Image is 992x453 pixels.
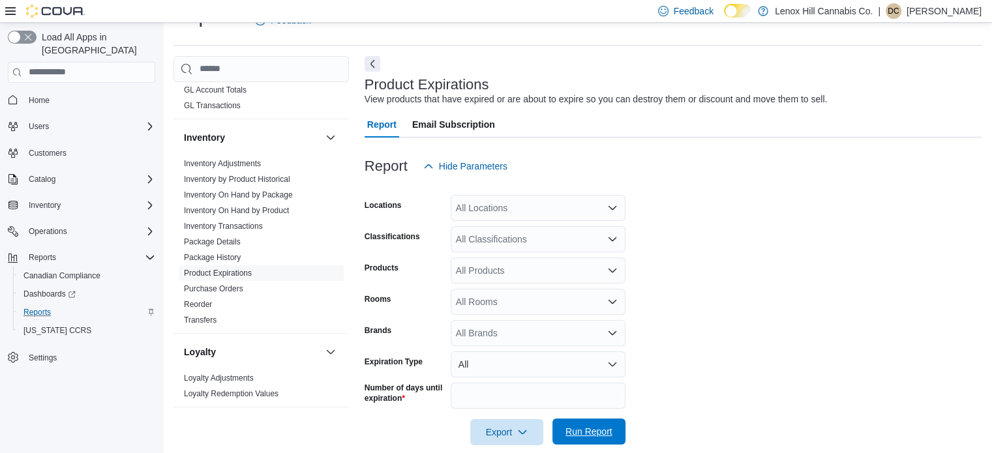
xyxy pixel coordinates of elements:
[565,425,612,438] span: Run Report
[29,226,67,237] span: Operations
[674,5,714,18] span: Feedback
[184,419,205,432] h3: OCM
[13,285,160,303] a: Dashboards
[418,153,513,179] button: Hide Parameters
[23,145,155,161] span: Customers
[23,325,91,336] span: [US_STATE] CCRS
[365,325,391,336] label: Brands
[23,145,72,161] a: Customers
[184,300,212,309] a: Reorder
[184,237,241,247] span: Package Details
[29,353,57,363] span: Settings
[724,4,751,18] input: Dark Mode
[886,3,901,19] div: Dominick Cuffaro
[184,237,241,246] a: Package Details
[365,294,391,304] label: Rooms
[18,268,106,284] a: Canadian Compliance
[607,328,618,338] button: Open list of options
[184,100,241,111] span: GL Transactions
[23,171,61,187] button: Catalog
[775,3,873,19] p: Lenox Hill Cannabis Co.
[29,95,50,106] span: Home
[29,252,56,263] span: Reports
[23,197,155,213] span: Inventory
[13,267,160,285] button: Canadian Compliance
[23,224,155,239] span: Operations
[29,200,61,211] span: Inventory
[23,289,76,299] span: Dashboards
[23,119,155,134] span: Users
[184,345,320,358] button: Loyalty
[184,174,290,184] span: Inventory by Product Historical
[184,158,261,169] span: Inventory Adjustments
[184,205,289,216] span: Inventory On Hand by Product
[365,263,398,273] label: Products
[184,252,241,263] span: Package History
[184,373,254,383] a: Loyalty Adjustments
[184,101,241,110] a: GL Transactions
[365,200,402,211] label: Locations
[23,197,66,213] button: Inventory
[365,383,445,403] label: Number of days until expiration
[23,250,61,265] button: Reports
[3,170,160,188] button: Catalog
[37,31,155,57] span: Load All Apps in [GEOGRAPHIC_DATA]
[3,222,160,241] button: Operations
[173,156,349,333] div: Inventory
[184,221,263,231] span: Inventory Transactions
[184,345,216,358] h3: Loyalty
[13,303,160,321] button: Reports
[23,224,72,239] button: Operations
[412,111,495,138] span: Email Subscription
[323,418,338,433] button: OCM
[184,253,241,262] a: Package History
[184,222,263,231] a: Inventory Transactions
[184,131,225,144] h3: Inventory
[29,148,67,158] span: Customers
[3,248,160,267] button: Reports
[184,299,212,310] span: Reorder
[184,284,243,294] span: Purchase Orders
[184,190,293,199] a: Inventory On Hand by Package
[18,304,56,320] a: Reports
[184,373,254,383] span: Loyalty Adjustments
[18,268,155,284] span: Canadian Compliance
[365,93,827,106] div: View products that have expired or are about to expire so you can destroy them or discount and mo...
[184,269,252,278] a: Product Expirations
[365,77,489,93] h3: Product Expirations
[3,196,160,214] button: Inventory
[29,121,49,132] span: Users
[18,286,81,302] a: Dashboards
[607,297,618,307] button: Open list of options
[23,350,62,366] a: Settings
[184,388,278,399] span: Loyalty Redemption Values
[29,174,55,184] span: Catalog
[323,130,338,145] button: Inventory
[3,117,160,136] button: Users
[365,56,380,72] button: Next
[552,418,625,445] button: Run Report
[607,234,618,244] button: Open list of options
[23,93,55,108] a: Home
[184,419,320,432] button: OCM
[184,284,243,293] a: Purchase Orders
[184,175,290,184] a: Inventory by Product Historical
[26,5,85,18] img: Cova
[184,389,278,398] a: Loyalty Redemption Values
[470,419,543,445] button: Export
[184,85,247,95] a: GL Account Totals
[184,315,217,325] span: Transfers
[18,323,155,338] span: Washington CCRS
[365,357,423,367] label: Expiration Type
[184,206,289,215] a: Inventory On Hand by Product
[184,315,217,325] a: Transfers
[13,321,160,340] button: [US_STATE] CCRS
[451,351,625,377] button: All
[23,270,100,281] span: Canadian Compliance
[888,3,899,19] span: DC
[23,349,155,365] span: Settings
[18,286,155,302] span: Dashboards
[367,111,397,138] span: Report
[3,143,160,162] button: Customers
